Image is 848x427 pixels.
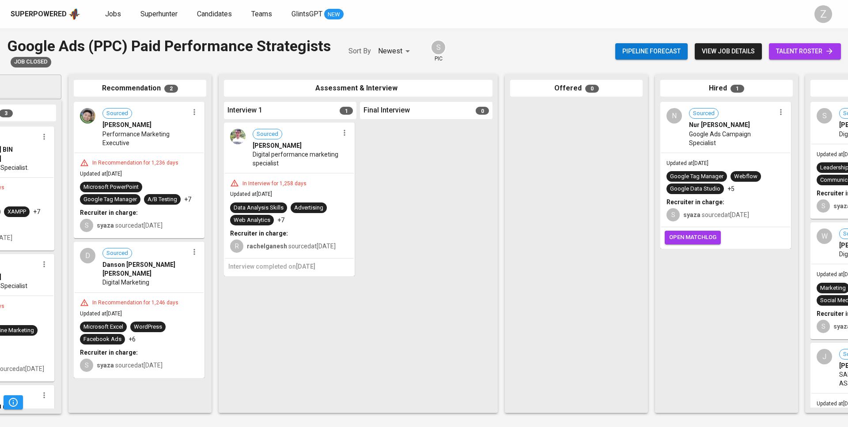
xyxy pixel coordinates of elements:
a: Superhunter [140,9,179,20]
span: Sourced [103,249,132,258]
span: sourced at [DATE] [683,211,749,218]
b: syaza [97,222,114,229]
span: Teams [251,10,272,18]
span: Sourced [689,109,718,118]
h6: Interview completed on [228,262,350,272]
span: Job Closed [11,58,51,66]
span: Final Interview [363,105,410,116]
div: Assessment & Interview [224,80,492,97]
span: NEW [324,10,344,19]
span: Jobs [105,10,121,18]
div: S [817,108,832,124]
span: 2 [164,85,178,93]
div: J [817,349,832,364]
span: 0 [585,85,599,93]
div: S [817,199,830,213]
b: Recruiter in charge: [230,230,288,237]
span: open matchlog [669,232,716,243]
span: Updated at [DATE] [230,191,272,197]
span: 0 [476,107,489,115]
p: +7 [33,207,40,216]
div: Z [814,5,832,23]
b: rachelganesh [247,243,287,250]
span: Interview 1 [227,105,262,116]
span: Candidates [197,10,232,18]
span: Superhunter [140,10,178,18]
a: GlintsGPT NEW [291,9,344,20]
div: XAMPP [8,208,26,216]
span: [DATE] [296,263,315,270]
div: S [80,359,93,372]
div: Google Tag Manager [670,172,723,181]
a: Candidates [197,9,234,20]
div: Facebook Ads [83,335,121,344]
span: Updated at [DATE] [80,171,122,177]
span: [PERSON_NAME] [102,120,151,129]
div: Marketing [820,284,846,292]
div: DSourcedDanson [PERSON_NAME] [PERSON_NAME]Digital MarketingIn Recommendation for 1,246 daysUpdate... [74,242,204,378]
div: Google Ads (PPC) Paid Performance Strategists [7,35,331,57]
span: 1 [340,107,353,115]
span: Nur [PERSON_NAME] [689,120,750,129]
a: Jobs [105,9,123,20]
div: W [817,228,832,244]
a: Teams [251,9,274,20]
div: WordPress [134,323,162,331]
b: Recruiter in charge: [666,199,724,206]
div: Google Data Studio [670,185,720,193]
p: +5 [727,184,734,193]
div: Hired [660,80,793,97]
div: In Recommendation for 1,246 days [89,299,182,307]
a: Superpoweredapp logo [11,7,80,21]
span: Danson [PERSON_NAME] [PERSON_NAME] [102,260,189,278]
button: Open [57,86,58,88]
span: Updated at [DATE] [666,160,708,166]
p: +7 [277,216,284,225]
span: GlintsGPT [291,10,322,18]
div: Recommendation [74,80,206,97]
div: Job already placed by Glints [11,57,51,67]
div: Advertising [294,204,323,212]
div: Superpowered [11,9,67,19]
div: Data Analysis Skills [234,204,284,212]
span: Sourced [253,130,282,139]
button: view job details [695,43,762,60]
span: Performance Marketing Executive [102,130,189,147]
span: Google Ads Campaign Specialist [689,130,775,147]
span: sourced at [DATE] [247,243,336,250]
b: syaza [97,362,114,369]
p: Sort By [348,46,371,56]
span: sourced at [DATE] [97,222,163,229]
img: 842249f112b1439782e6520189ba5186.jfif [80,108,95,124]
b: syaza [683,211,700,218]
button: Pipeline forecast [615,43,688,60]
span: Pipeline forecast [622,46,681,57]
b: Recruiter in charge: [80,209,138,216]
p: +6 [129,335,136,344]
div: Web Analytics [234,216,270,225]
button: Pipeline Triggers [4,395,23,409]
div: Newest [378,43,413,60]
span: 1 [731,85,744,93]
a: talent roster [769,43,841,60]
span: Digital performance marketing specialist [253,150,339,168]
div: Sourced[PERSON_NAME]Digital performance marketing specialistIn Interview for 1,258 daysUpdated at... [224,123,355,276]
span: view job details [702,46,755,57]
div: D [80,248,95,263]
span: talent roster [776,46,834,57]
div: Microsoft PowerPoint [83,183,139,191]
img: 326c44b32672c3937926ed45fa307830.jpg [230,129,246,144]
span: Digital Marketing [102,278,149,287]
div: Sourced[PERSON_NAME]Performance Marketing ExecutiveIn Recommendation for 1,236 daysUpdated at[DAT... [74,102,204,238]
div: S [431,40,446,55]
div: N [666,108,682,124]
div: pic [431,40,446,63]
span: [PERSON_NAME] [253,141,302,150]
div: Offered [510,80,643,97]
p: Newest [378,46,402,56]
div: S [666,208,680,221]
div: In Interview for 1,258 days [239,180,310,187]
img: app logo [68,7,80,21]
div: Microsoft Excel [83,323,123,331]
div: S [817,320,830,333]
